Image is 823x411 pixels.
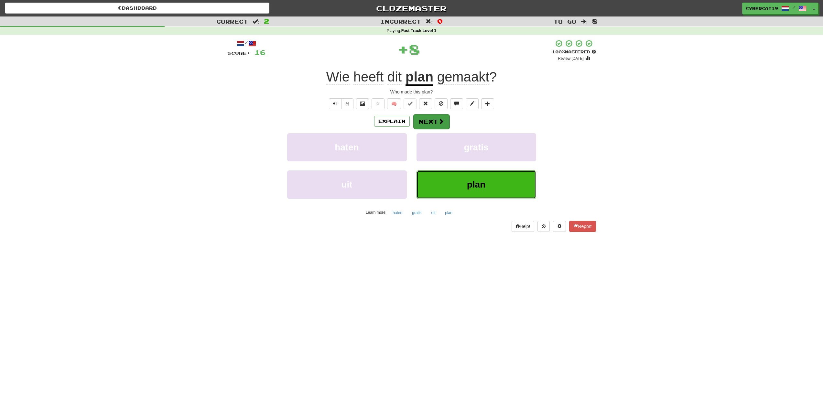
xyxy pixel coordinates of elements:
[329,98,342,109] button: Play sentence audio (ctl+space)
[569,221,596,232] button: Report
[592,17,598,25] span: 8
[264,17,269,25] span: 2
[464,142,488,152] span: gratis
[404,98,417,109] button: Set this sentence to 100% Mastered (alt+m)
[552,49,565,54] span: 100 %
[356,98,369,109] button: Show image (alt+x)
[227,89,596,95] div: Who made this plan?
[335,142,359,152] span: haten
[552,49,596,55] div: Mastered
[287,133,407,161] button: haten
[341,179,352,189] span: uit
[437,17,443,25] span: 0
[353,69,384,85] span: heeft
[397,39,409,59] span: +
[372,98,384,109] button: Favorite sentence (alt+f)
[380,18,421,25] span: Incorrect
[419,98,432,109] button: Reset to 0% Mastered (alt+r)
[433,69,497,85] span: ?
[401,28,437,33] strong: Fast Track Level 1
[279,3,544,14] a: Clozemaster
[387,69,402,85] span: dit
[328,98,354,109] div: Text-to-speech controls
[387,98,401,109] button: 🧠
[428,208,439,218] button: uit
[216,18,248,25] span: Correct
[413,114,449,129] button: Next
[408,208,425,218] button: gratis
[417,133,536,161] button: gratis
[389,208,406,218] button: haten
[406,69,433,86] u: plan
[341,98,354,109] button: ½
[227,50,251,56] span: Score:
[254,48,265,56] span: 16
[466,98,479,109] button: Edit sentence (alt+d)
[581,19,588,24] span: :
[417,170,536,199] button: plan
[742,3,810,14] a: cybercat19 /
[435,98,448,109] button: Ignore sentence (alt+i)
[227,39,265,48] div: /
[792,5,796,10] span: /
[558,56,584,61] small: Review: [DATE]
[481,98,494,109] button: Add to collection (alt+a)
[366,210,386,215] small: Learn more:
[287,170,407,199] button: uit
[374,116,410,127] button: Explain
[554,18,576,25] span: To go
[450,98,463,109] button: Discuss sentence (alt+u)
[467,179,486,189] span: plan
[5,3,269,14] a: Dashboard
[326,69,350,85] span: Wie
[409,41,420,57] span: 8
[437,69,489,85] span: gemaakt
[441,208,456,218] button: plan
[512,221,535,232] button: Help!
[253,19,260,24] span: :
[426,19,433,24] span: :
[746,5,778,11] span: cybercat19
[537,221,550,232] button: Round history (alt+y)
